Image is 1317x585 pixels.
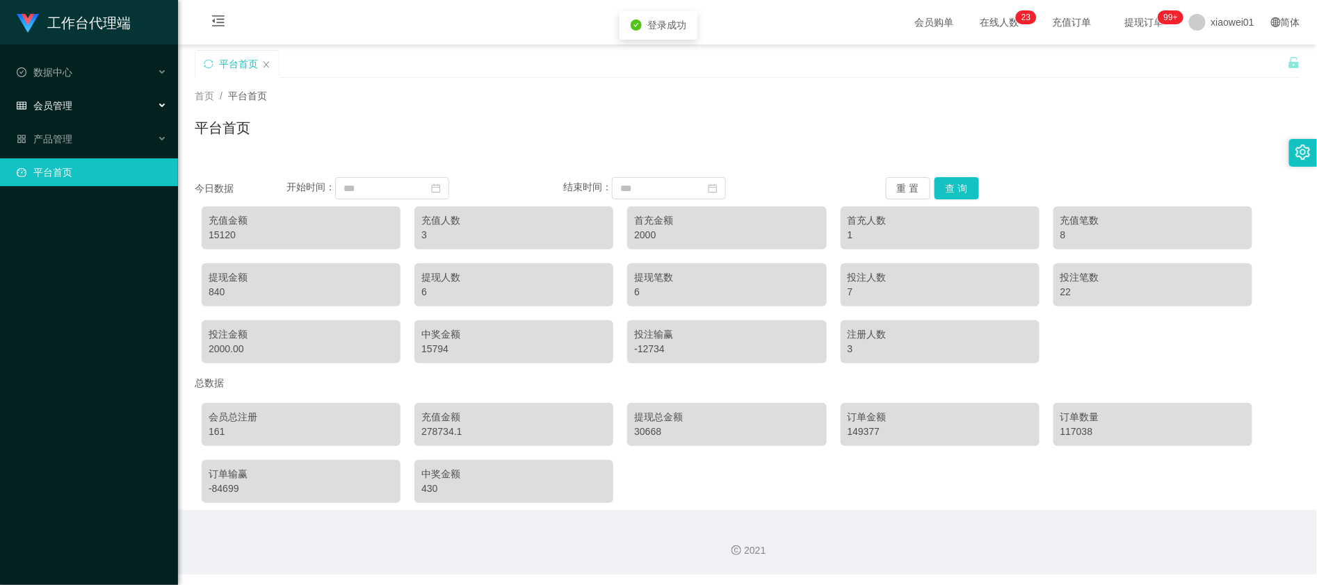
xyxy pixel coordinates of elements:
div: 充值人数 [421,213,606,228]
div: 投注人数 [848,270,1033,285]
div: 3 [848,342,1033,356]
div: 中奖金额 [421,467,606,481]
div: 6 [634,285,819,299]
div: 提现总金额 [634,410,819,425]
span: 产品管理 [17,133,72,145]
div: -84699 [209,481,394,496]
div: 投注笔数 [1060,270,1245,285]
div: 提现金额 [209,270,394,285]
span: 首页 [195,90,214,101]
div: 30668 [634,425,819,439]
a: 工作台代理端 [17,17,131,28]
div: 117038 [1060,425,1245,439]
div: 278734.1 [421,425,606,439]
i: 图标: setting [1295,145,1311,160]
div: 430 [421,481,606,496]
div: 840 [209,285,394,299]
div: 投注输赢 [634,327,819,342]
span: 结束时间： [563,182,612,193]
div: 3 [421,228,606,242]
i: 图标: appstore-o [17,134,26,144]
i: 图标: unlock [1288,56,1300,69]
div: 提现笔数 [634,270,819,285]
h1: 工作台代理端 [47,1,131,45]
div: 投注金额 [209,327,394,342]
div: 15120 [209,228,394,242]
i: 图标: table [17,101,26,110]
sup: 23 [1016,10,1036,24]
div: 注册人数 [848,327,1033,342]
div: 订单输赢 [209,467,394,481]
div: 订单金额 [848,410,1033,425]
div: 总数据 [195,370,1300,396]
i: 图标: menu-fold [195,1,242,45]
div: 22 [1060,285,1245,299]
img: logo.9652507e.png [17,14,39,33]
span: 在线人数 [973,17,1026,27]
button: 重 置 [886,177,930,199]
div: 6 [421,285,606,299]
span: 数据中心 [17,67,72,78]
i: 图标: sync [204,59,213,69]
button: 查 询 [935,177,979,199]
sup: 1017 [1158,10,1183,24]
div: 161 [209,425,394,439]
div: 订单数量 [1060,410,1245,425]
i: 图标: calendar [431,183,441,193]
div: 平台首页 [219,51,258,77]
div: 充值金额 [421,410,606,425]
div: 8 [1060,228,1245,242]
div: 会员总注册 [209,410,394,425]
p: 2 [1021,10,1026,24]
div: 15794 [421,342,606,356]
div: 1 [848,228,1033,242]
span: 会员管理 [17,100,72,111]
div: 2000 [634,228,819,242]
div: 充值金额 [209,213,394,228]
div: 首充金额 [634,213,819,228]
div: -12734 [634,342,819,356]
a: 图标: dashboard平台首页 [17,158,167,186]
span: 提现订单 [1118,17,1171,27]
i: 图标: check-circle-o [17,67,26,77]
span: 充值订单 [1046,17,1099,27]
span: 开始时间： [286,182,335,193]
div: 149377 [848,425,1033,439]
div: 中奖金额 [421,327,606,342]
div: 2021 [189,543,1306,558]
span: 登录成功 [647,19,686,31]
div: 提现人数 [421,270,606,285]
div: 2000.00 [209,342,394,356]
i: 图标: copyright [732,545,741,555]
i: 图标: close [262,60,270,69]
span: 平台首页 [228,90,267,101]
h1: 平台首页 [195,117,250,138]
div: 7 [848,285,1033,299]
div: 今日数据 [195,181,286,196]
p: 3 [1026,10,1031,24]
i: icon: check-circle [631,19,642,31]
i: 图标: calendar [708,183,718,193]
i: 图标: global [1271,17,1281,27]
span: / [220,90,223,101]
div: 首充人数 [848,213,1033,228]
div: 充值笔数 [1060,213,1245,228]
